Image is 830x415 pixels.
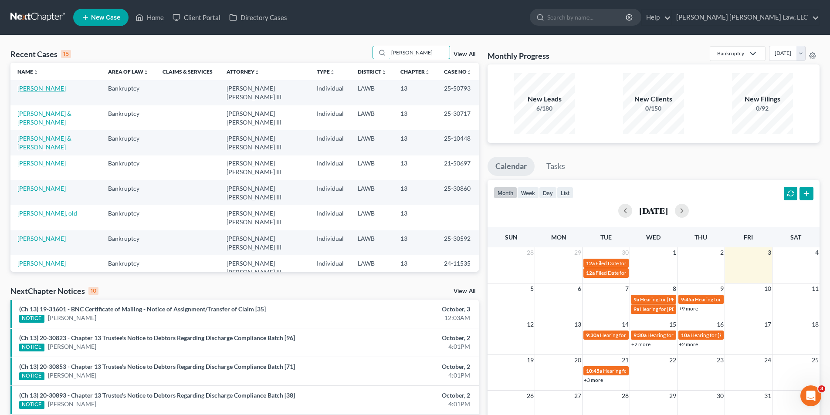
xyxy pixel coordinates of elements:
[624,283,630,294] span: 7
[577,283,582,294] span: 6
[551,233,566,241] span: Mon
[514,94,575,104] div: New Leads
[325,391,470,400] div: October, 2
[351,80,393,105] td: LAWB
[310,155,351,180] td: Individual
[108,68,149,75] a: Area of Lawunfold_more
[529,283,535,294] span: 5
[437,80,479,105] td: 25-50793
[437,130,479,155] td: 25-10448
[603,368,671,374] span: Hearing for [PERSON_NAME]
[393,230,437,255] td: 13
[325,342,470,351] div: 4:01PM
[61,50,71,58] div: 15
[719,283,725,294] span: 9
[694,233,707,241] span: Thu
[681,332,690,338] span: 10a
[220,155,310,180] td: [PERSON_NAME] [PERSON_NAME] III
[19,344,44,351] div: NOTICE
[19,334,295,341] a: (Ch 13) 20-30823 - Chapter 13 Trustee's Notice to Debtors Regarding Discharge Compliance Batch [96]
[526,391,535,401] span: 26
[631,341,650,348] a: +2 more
[647,332,791,338] span: Hearing for [US_STATE] Safety Association of Timbermen - Self I
[634,306,639,312] span: 9a
[547,9,627,25] input: Search by name...
[351,230,393,255] td: LAWB
[254,70,260,75] i: unfold_more
[437,105,479,130] td: 25-30717
[48,314,96,322] a: [PERSON_NAME]
[101,80,156,105] td: Bankruptcy
[557,187,573,199] button: list
[818,385,825,392] span: 3
[621,355,630,365] span: 21
[351,180,393,205] td: LAWB
[220,230,310,255] td: [PERSON_NAME] [PERSON_NAME] III
[101,230,156,255] td: Bankruptcy
[586,260,595,267] span: 12a
[400,68,430,75] a: Chapterunfold_more
[19,401,44,409] div: NOTICE
[393,130,437,155] td: 13
[91,14,120,21] span: New Case
[732,104,793,113] div: 0/92
[17,260,66,267] a: [PERSON_NAME]
[101,105,156,130] td: Bankruptcy
[131,10,168,25] a: Home
[514,104,575,113] div: 6/180
[358,68,386,75] a: Districtunfold_more
[454,288,475,294] a: View All
[351,105,393,130] td: LAWB
[437,230,479,255] td: 25-30592
[679,305,698,312] a: +9 more
[220,105,310,130] td: [PERSON_NAME] [PERSON_NAME] III
[621,247,630,258] span: 30
[672,10,819,25] a: [PERSON_NAME] [PERSON_NAME] Law, LLC
[586,368,602,374] span: 10:45a
[437,180,479,205] td: 25-30860
[310,80,351,105] td: Individual
[623,104,684,113] div: 0/150
[526,247,535,258] span: 28
[143,70,149,75] i: unfold_more
[19,363,295,370] a: (Ch 13) 20-30853 - Chapter 13 Trustee's Notice to Debtors Regarding Discharge Compliance Batch [71]
[539,187,557,199] button: day
[646,233,661,241] span: Wed
[763,391,772,401] span: 31
[454,51,475,57] a: View All
[640,296,708,303] span: Hearing for [PERSON_NAME]
[573,247,582,258] span: 29
[634,296,639,303] span: 9a
[101,180,156,205] td: Bankruptcy
[220,180,310,205] td: [PERSON_NAME] [PERSON_NAME] III
[17,110,71,126] a: [PERSON_NAME] & [PERSON_NAME]
[596,270,668,276] span: Filed Date for [PERSON_NAME]
[596,260,668,267] span: Filed Date for [PERSON_NAME]
[695,296,763,303] span: Hearing for [PERSON_NAME]
[48,400,96,408] a: [PERSON_NAME]
[600,233,612,241] span: Tue
[17,185,66,192] a: [PERSON_NAME]
[717,50,744,57] div: Bankruptcy
[48,342,96,351] a: [PERSON_NAME]
[351,255,393,280] td: LAWB
[48,371,96,380] a: [PERSON_NAME]
[640,306,708,312] span: Hearing for [PERSON_NAME]
[310,255,351,280] td: Individual
[381,70,386,75] i: unfold_more
[600,332,743,338] span: Hearing for [US_STATE] Safety Association of Timbermen - Self I
[393,255,437,280] td: 13
[811,319,820,330] span: 18
[517,187,539,199] button: week
[88,287,98,295] div: 10
[156,63,220,80] th: Claims & Services
[716,319,725,330] span: 16
[679,341,698,348] a: +2 more
[811,355,820,365] span: 25
[668,355,677,365] span: 22
[310,205,351,230] td: Individual
[586,332,599,338] span: 9:30a
[325,334,470,342] div: October, 2
[393,205,437,230] td: 13
[10,286,98,296] div: NextChapter Notices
